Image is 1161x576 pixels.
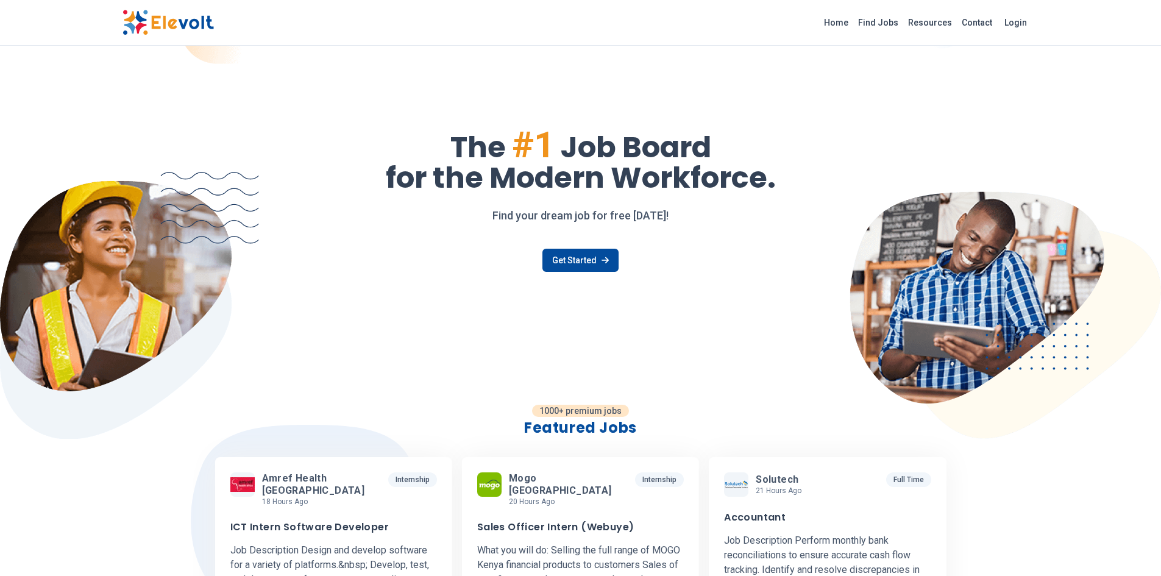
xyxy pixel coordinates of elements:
img: Solutech [724,480,748,488]
a: Resources [903,13,957,32]
span: #1 [512,123,555,166]
a: Contact [957,13,997,32]
p: Full Time [886,472,931,487]
a: Get Started [542,249,619,272]
h3: Accountant [724,511,786,524]
p: 21 hours ago [756,486,803,496]
h3: Sales Officer Intern (Webuye) [477,521,634,533]
p: 20 hours ago [509,497,630,507]
a: Home [819,13,853,32]
span: Solutech [756,474,798,486]
img: Amref Health Africa [230,477,255,491]
p: 18 hours ago [262,497,383,507]
img: Mogo Kenya [477,472,502,497]
h1: The Job Board for the Modern Workforce. [122,127,1039,193]
h3: ICT Intern Software Developer [230,521,389,533]
img: Elevolt [122,10,214,35]
span: Amref Health [GEOGRAPHIC_DATA] [262,472,378,497]
p: Internship [635,472,684,487]
span: Mogo [GEOGRAPHIC_DATA] [509,472,625,497]
p: Internship [388,472,437,487]
p: Find your dream job for free [DATE]! [122,207,1039,224]
a: Login [997,10,1034,35]
a: Find Jobs [853,13,903,32]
